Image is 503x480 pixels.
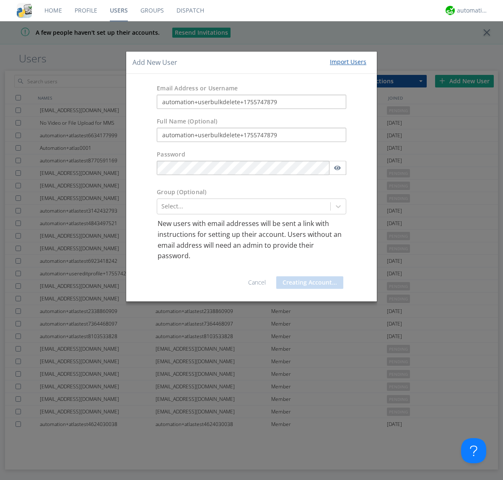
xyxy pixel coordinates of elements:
[330,58,366,66] div: Import Users
[276,276,343,289] button: Creating Account...
[157,95,346,109] input: e.g. email@address.com, Housekeeping1
[157,85,238,93] label: Email Address or Username
[248,278,266,286] a: Cancel
[17,3,32,18] img: cddb5a64eb264b2086981ab96f4c1ba7
[158,219,345,262] p: New users with email addresses will be sent a link with instructions for setting up their account...
[132,58,177,67] h4: Add New User
[157,151,185,159] label: Password
[457,6,488,15] div: automation+atlas
[157,128,346,142] input: Julie Appleseed
[446,6,455,15] img: d2d01cd9b4174d08988066c6d424eccd
[157,118,217,126] label: Full Name (Optional)
[157,188,206,197] label: Group (Optional)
